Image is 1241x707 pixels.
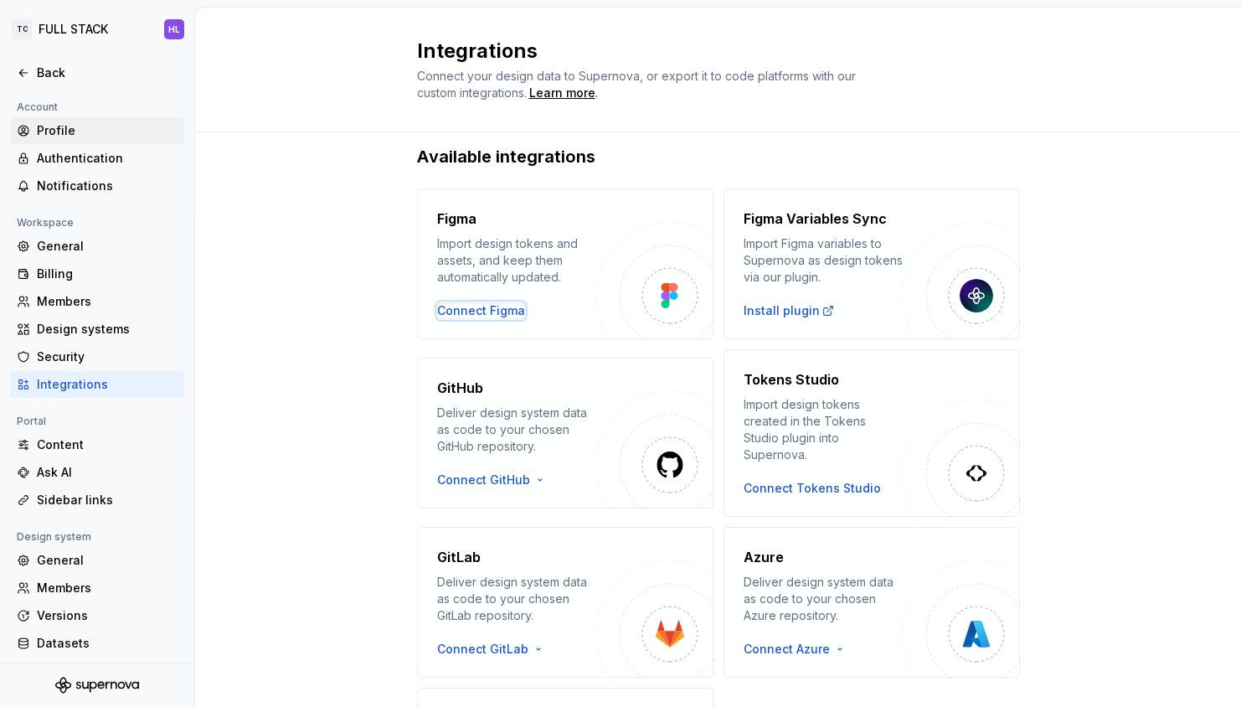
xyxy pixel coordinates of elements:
[10,173,184,199] a: Notifications
[37,65,178,81] div: Back
[723,527,1020,678] button: AzureDeliver design system data as code to your chosen Azure repository.Connect Azure
[37,150,178,167] div: Authentication
[417,349,713,517] button: GitHubDeliver design system data as code to your chosen GitHub repository.Connect GitHub
[55,677,139,694] svg: Supernova Logo
[37,436,178,453] div: Content
[744,574,903,624] div: Deliver design system data as code to your chosen Azure repository.
[10,527,98,547] div: Design system
[437,472,530,488] span: Connect GitHub
[744,369,839,390] h4: Tokens Studio
[12,19,32,39] div: TC
[10,343,184,370] a: Security
[744,641,853,658] button: Connect Azure
[37,607,178,624] div: Versions
[10,630,184,657] a: Datasets
[10,547,184,574] a: General
[37,492,178,508] div: Sidebar links
[437,547,481,567] h4: GitLab
[744,302,835,319] a: Install plugin
[529,85,595,101] a: Learn more
[723,349,1020,517] button: Tokens StudioImport design tokens created in the Tokens Studio plugin into Supernova.Connect Toke...
[39,21,108,38] div: FULL STACK
[37,348,178,365] div: Security
[744,641,830,658] span: Connect Azure
[744,396,903,463] div: Import design tokens created in the Tokens Studio plugin into Supernova.
[37,464,178,481] div: Ask AI
[37,122,178,139] div: Profile
[744,209,887,229] h4: Figma Variables Sync
[527,87,598,100] span: .
[37,663,178,679] div: Documentation
[10,213,80,233] div: Workspace
[37,293,178,310] div: Members
[37,376,178,393] div: Integrations
[168,23,180,36] div: HL
[10,371,184,398] a: Integrations
[10,575,184,601] a: Members
[10,59,184,86] a: Back
[10,233,184,260] a: General
[37,238,178,255] div: General
[10,658,184,684] a: Documentation
[437,235,596,286] div: Import design tokens and assets, and keep them automatically updated.
[37,178,178,194] div: Notifications
[437,209,476,229] h4: Figma
[437,641,552,658] button: Connect GitLab
[10,261,184,287] a: Billing
[10,97,64,117] div: Account
[10,288,184,315] a: Members
[10,431,184,458] a: Content
[10,316,184,343] a: Design systems
[3,11,191,48] button: TCFULL STACKHL
[37,266,178,282] div: Billing
[437,574,596,624] div: Deliver design system data as code to your chosen GitLab repository.
[417,145,1020,168] h2: Available integrations
[37,321,178,338] div: Design systems
[10,459,184,486] a: Ask AI
[417,69,859,100] span: Connect your design data to Supernova, or export it to code platforms with our custom integrations.
[10,411,53,431] div: Portal
[10,145,184,172] a: Authentication
[744,235,903,286] div: Import Figma variables to Supernova as design tokens via our plugin.
[37,580,178,596] div: Members
[417,527,713,678] button: GitLabDeliver design system data as code to your chosen GitLab repository.Connect GitLab
[437,472,554,488] button: Connect GitHub
[723,188,1020,339] button: Figma Variables SyncImport Figma variables to Supernova as design tokens via our plugin.Install p...
[437,641,528,658] span: Connect GitLab
[10,602,184,629] a: Versions
[37,552,178,569] div: General
[744,480,881,497] button: Connect Tokens Studio
[10,487,184,513] a: Sidebar links
[37,635,178,652] div: Datasets
[437,378,483,398] h4: GitHub
[417,188,713,339] button: FigmaImport design tokens and assets, and keep them automatically updated.Connect Figma
[10,117,184,144] a: Profile
[437,302,525,319] button: Connect Figma
[417,38,1000,65] h2: Integrations
[744,547,784,567] h4: Azure
[437,405,596,455] div: Deliver design system data as code to your chosen GitHub repository.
